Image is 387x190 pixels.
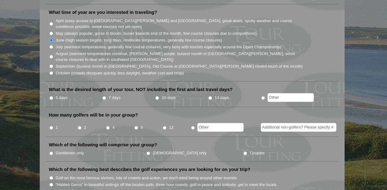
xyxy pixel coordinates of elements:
[141,125,143,131] label: 8
[56,18,303,30] label: April (easy access to [GEOGRAPHIC_DATA][PERSON_NAME] and [GEOGRAPHIC_DATA], great deals, spotty w...
[56,125,58,131] label: 1
[215,95,229,101] label: 14 days
[56,37,222,43] label: June (high season begins, long days, moderate temperatures, generally few course closures)
[56,51,303,63] label: August (warmest temperatures continue, [PERSON_NAME] purple, busiest month in [GEOGRAPHIC_DATA][P...
[49,86,233,93] label: What is the desired length of your tour, NOT including the first and last travel days?
[56,70,184,76] label: October (crowds dissipate quickly, less daylight, weather cool and crisp)
[153,150,206,156] label: [DEMOGRAPHIC_DATA] only
[56,150,84,156] label: Gentlemen only
[197,123,244,132] input: Other
[56,175,237,181] label: Golf on the most famous shrines, lots of crowds and action, we don't mind being around other tour...
[56,44,281,50] label: July (warmest temperatures, generally few course closures, very busy with tourists especially aro...
[162,95,176,101] label: 10 days
[49,112,138,118] label: How many golfers will be in your group?
[112,125,115,131] label: 4
[49,9,157,15] label: What time of year are you interested in traveling?
[169,125,174,131] label: 12
[49,142,157,148] label: Which of the following will comprise your group?
[84,125,86,131] label: 2
[56,182,276,188] label: "Hidden Gems" in beautiful settings off the beaten path, three hour rounds, golf in peace and sol...
[261,123,336,132] input: Additional non-golfers? Please specify #
[109,95,121,101] label: 7 days
[49,166,250,172] label: Which of the following best describes the golf experiences you are looking for on your trip?
[56,63,303,69] label: September (busiest month in [GEOGRAPHIC_DATA], Old Course at [GEOGRAPHIC_DATA][PERSON_NAME] close...
[56,95,68,101] label: 5 days
[268,93,314,102] input: Other
[250,150,264,156] label: Couples
[56,30,256,37] label: May (always popular, gorse in bloom, busier towards end of the month, few course closures due to ...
